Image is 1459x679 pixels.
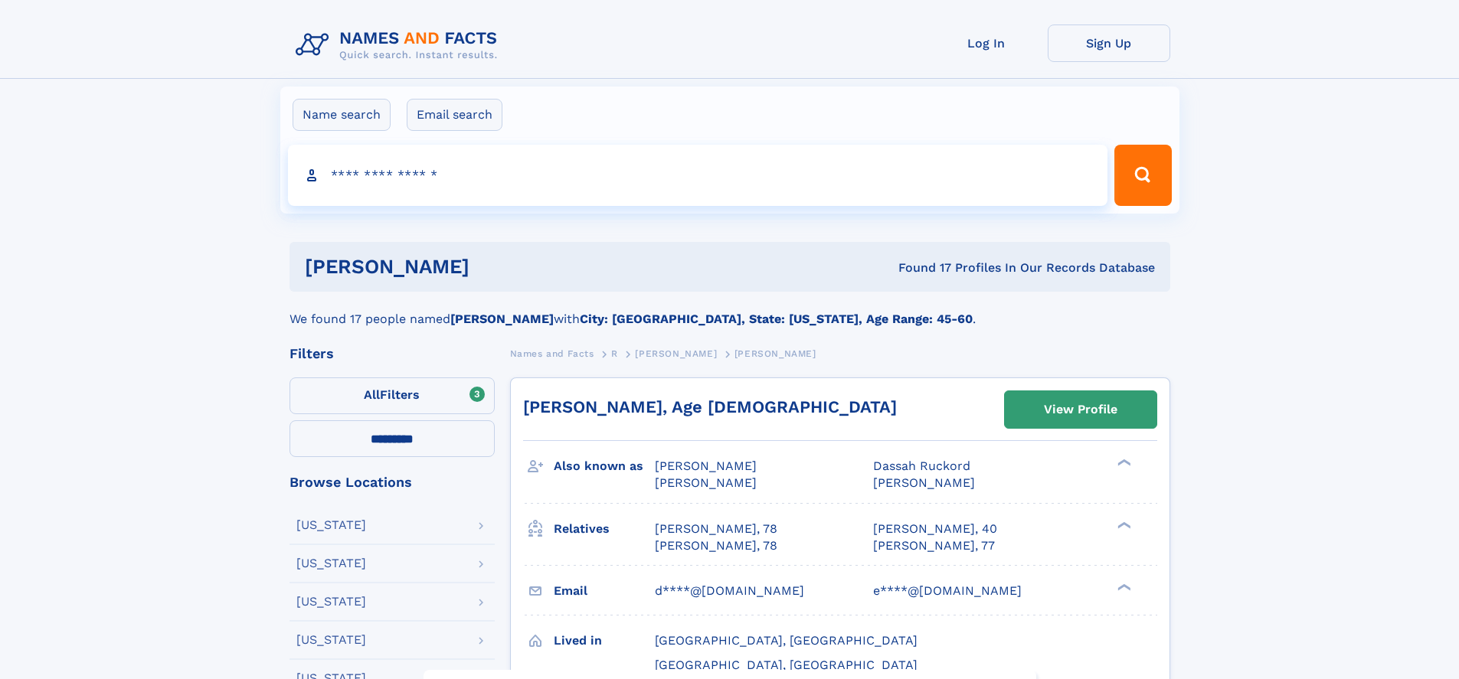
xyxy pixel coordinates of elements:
[364,387,380,402] span: All
[1114,582,1132,592] div: ❯
[554,516,655,542] h3: Relatives
[925,24,1048,62] a: Log In
[1114,458,1132,468] div: ❯
[293,99,391,131] label: Name search
[296,557,366,570] div: [US_STATE]
[655,537,777,554] a: [PERSON_NAME], 78
[580,312,973,326] b: City: [GEOGRAPHIC_DATA], State: [US_STATE], Age Range: 45-60
[635,348,717,359] span: [PERSON_NAME]
[305,257,684,276] h1: [PERSON_NAME]
[554,453,655,479] h3: Also known as
[288,145,1108,206] input: search input
[734,348,816,359] span: [PERSON_NAME]
[655,658,918,672] span: [GEOGRAPHIC_DATA], [GEOGRAPHIC_DATA]
[523,397,897,416] a: [PERSON_NAME], Age [DEMOGRAPHIC_DATA]
[1044,392,1117,427] div: View Profile
[290,24,510,66] img: Logo Names and Facts
[873,459,970,473] span: Dassah Ruckord
[554,628,655,654] h3: Lived in
[290,475,495,489] div: Browse Locations
[296,596,366,608] div: [US_STATE]
[655,459,757,473] span: [PERSON_NAME]
[655,521,777,537] a: [PERSON_NAME], 78
[873,537,995,554] a: [PERSON_NAME], 77
[655,475,757,490] span: [PERSON_NAME]
[1048,24,1170,62] a: Sign Up
[296,519,366,531] div: [US_STATE]
[407,99,502,131] label: Email search
[290,377,495,414] label: Filters
[296,634,366,646] div: [US_STATE]
[655,633,918,648] span: [GEOGRAPHIC_DATA], [GEOGRAPHIC_DATA]
[554,578,655,604] h3: Email
[611,344,618,363] a: R
[450,312,554,326] b: [PERSON_NAME]
[290,292,1170,328] div: We found 17 people named with .
[1114,145,1171,206] button: Search Button
[611,348,618,359] span: R
[873,475,975,490] span: [PERSON_NAME]
[684,260,1155,276] div: Found 17 Profiles In Our Records Database
[873,521,997,537] a: [PERSON_NAME], 40
[510,344,594,363] a: Names and Facts
[290,347,495,361] div: Filters
[1005,391,1156,428] a: View Profile
[635,344,717,363] a: [PERSON_NAME]
[1114,520,1132,530] div: ❯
